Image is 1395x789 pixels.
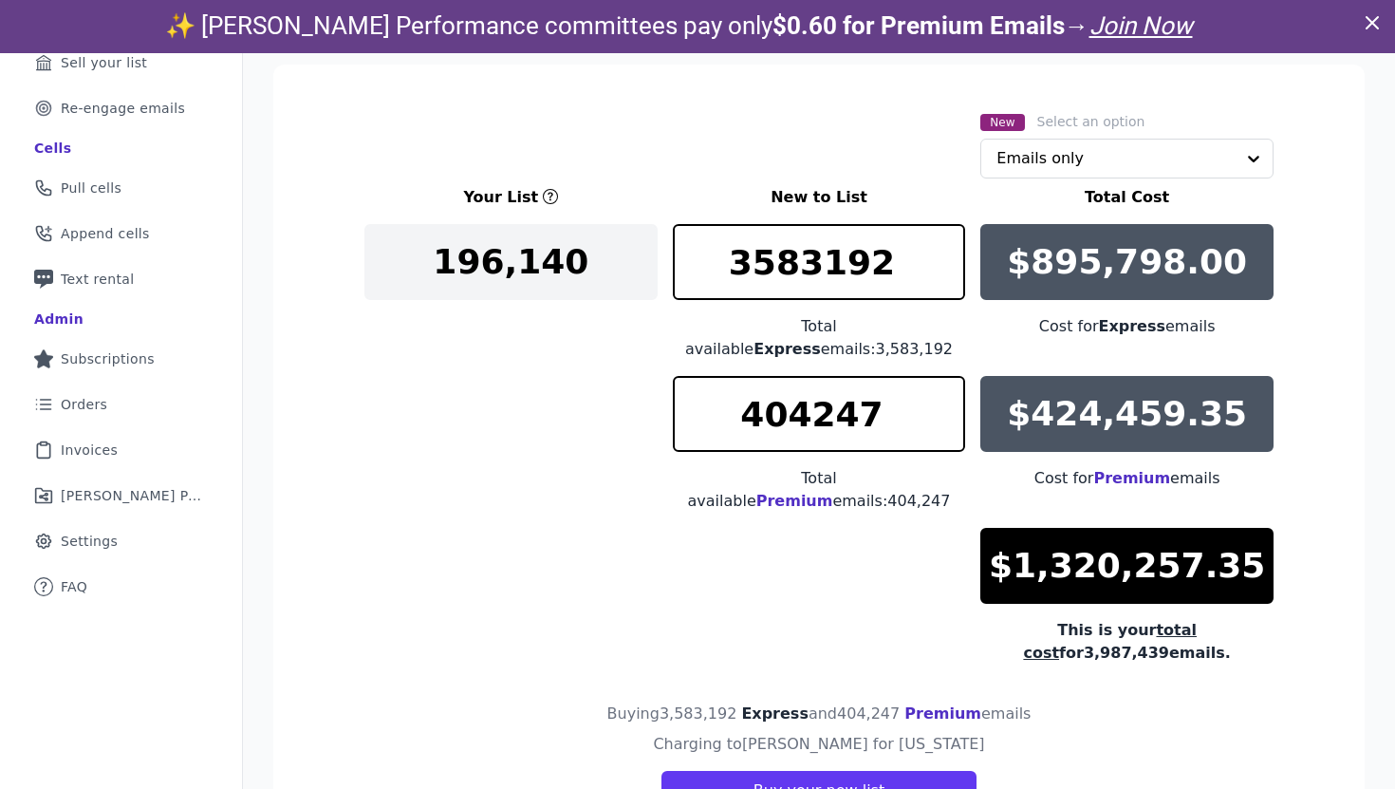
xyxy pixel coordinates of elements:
span: Invoices [61,441,118,460]
div: Admin [34,310,84,329]
span: Subscriptions [61,349,155,368]
span: Settings [61,532,118,551]
span: Text rental [61,270,135,289]
div: This is your for 3,987,439 emails. [980,619,1274,665]
a: Settings [15,520,227,562]
a: Subscriptions [15,338,227,380]
p: 196,140 [433,243,588,281]
span: Re-engage emails [61,99,185,118]
a: Pull cells [15,167,227,209]
span: [PERSON_NAME] Performance [61,486,204,505]
span: Premium [756,492,833,510]
h4: Charging to [PERSON_NAME] for [US_STATE] [653,733,984,756]
span: Premium [1093,469,1170,487]
span: Sell your list [61,53,147,72]
a: Invoices [15,429,227,471]
a: Text rental [15,258,227,300]
h3: New to List [673,186,966,209]
label: Select an option [1037,112,1145,131]
div: Total available emails: 404,247 [673,467,966,513]
a: Append cells [15,213,227,254]
a: Re-engage emails [15,87,227,129]
div: Cost for emails [980,467,1274,490]
span: Express [753,340,821,358]
span: Pull cells [61,178,121,197]
p: $895,798.00 [1007,243,1247,281]
span: Orders [61,395,107,414]
div: Cells [34,139,71,158]
a: Sell your list [15,42,227,84]
span: Append cells [61,224,150,243]
h3: Your List [463,186,538,209]
h4: Buying 3,583,192 and 404,247 emails [607,703,1032,725]
div: Total available emails: 3,583,192 [673,315,966,361]
span: Express [1099,317,1166,335]
span: FAQ [61,577,87,596]
h3: Total Cost [980,186,1274,209]
p: $424,459.35 [1007,395,1247,433]
span: Express [741,704,809,723]
a: FAQ [15,566,227,608]
a: [PERSON_NAME] Performance [15,475,227,517]
a: Orders [15,384,227,425]
p: $1,320,257.35 [989,547,1266,585]
span: Premium [904,704,981,723]
div: Cost for emails [980,315,1274,338]
span: New [980,114,1024,131]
